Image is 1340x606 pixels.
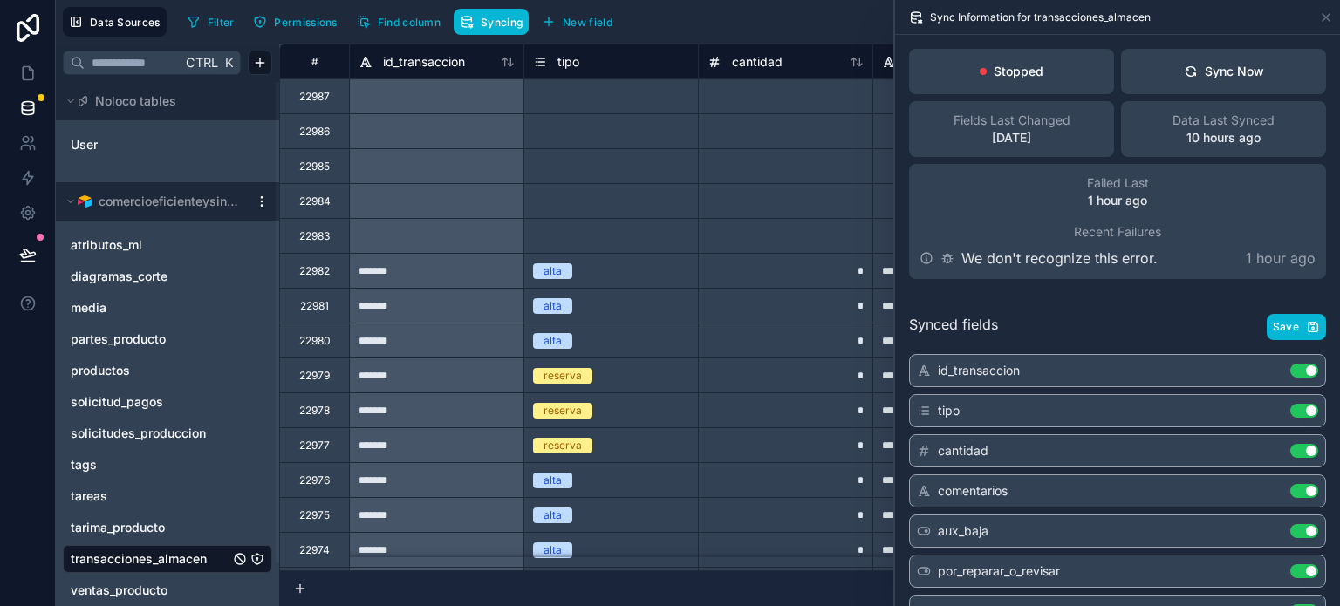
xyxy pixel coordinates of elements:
[536,9,619,35] button: New field
[544,368,582,384] div: reserva
[544,473,562,488] div: alta
[299,229,330,243] div: 22983
[71,330,229,348] a: partes_producto
[544,507,562,523] div: alta
[299,404,330,418] div: 22978
[274,16,337,29] span: Permissions
[299,125,330,139] div: 22986
[938,562,1060,580] span: por_reparar_o_revisar
[71,550,207,568] span: transacciones_almacen
[1273,320,1299,334] span: Save
[930,10,1151,24] span: Sync Information for transacciones_almacen
[71,268,229,285] a: diagramas_corte
[481,16,523,29] span: Syncing
[299,369,330,383] div: 22979
[299,334,331,348] div: 22980
[544,542,562,558] div: alta
[63,357,272,385] div: productos
[299,439,330,453] div: 22977
[299,90,330,104] div: 22987
[184,51,220,73] span: Ctrl
[95,92,176,110] span: Noloco tables
[563,16,612,29] span: New field
[71,362,130,379] span: productos
[544,438,582,453] div: reserva
[63,189,248,214] button: Airtable Logocomercioeficienteysingular
[71,487,107,505] span: tareas
[544,333,562,349] div: alta
[351,9,447,35] button: Find column
[1172,112,1275,129] span: Data Last Synced
[71,456,97,473] span: tags
[938,482,1008,500] span: comentarios
[71,299,106,317] span: media
[71,582,229,599] a: ventas_producto
[78,194,92,208] img: Airtable Logo
[378,16,441,29] span: Find column
[63,89,262,113] button: Noloco tables
[71,136,212,153] a: User
[71,519,229,536] a: tarima_producto
[63,482,272,510] div: tareas
[71,456,229,473] a: tags
[71,236,142,254] span: atributos_ml
[544,263,562,279] div: alta
[299,473,330,487] div: 22976
[63,131,272,159] div: User
[71,519,165,536] span: tarima_producto
[383,53,465,71] span: id_transaccion
[938,362,1020,379] span: id_transaccion
[1121,49,1326,94] button: Sync Now
[71,393,163,411] span: solicitud_pagos
[909,314,998,340] span: Synced fields
[71,330,166,348] span: partes_producto
[299,264,330,278] div: 22982
[71,487,229,505] a: tareas
[208,16,235,29] span: Filter
[63,545,272,573] div: transacciones_almacen
[992,129,1031,146] p: [DATE]
[63,7,167,37] button: Data Sources
[222,57,235,69] span: K
[557,53,579,71] span: tipo
[1074,223,1161,241] span: Recent Failures
[63,514,272,541] div: tarima_producto
[99,193,240,210] span: comercioeficienteysingular
[994,63,1043,80] p: Stopped
[1088,192,1147,209] p: 1 hour ago
[71,425,229,442] a: solicitudes_produccion
[961,248,1158,269] p: We don't recognize this error.
[63,325,272,353] div: partes_producto
[71,362,229,379] a: productos
[293,55,336,68] div: #
[299,508,330,522] div: 22975
[299,194,331,208] div: 22984
[63,262,272,290] div: diagramas_corte
[247,9,350,35] a: Permissions
[938,442,988,460] span: cantidad
[299,160,330,174] div: 22985
[71,236,229,254] a: atributos_ml
[71,268,167,285] span: diagramas_corte
[181,9,241,35] button: Filter
[1246,248,1316,269] p: 1 hour ago
[63,419,272,447] div: solicitudes_produccion
[1087,174,1149,192] span: Failed Last
[299,543,330,557] div: 22974
[71,550,229,568] a: transacciones_almacen
[300,299,329,313] div: 22981
[1184,63,1264,80] div: Sync Now
[63,231,272,259] div: atributos_ml
[544,403,582,419] div: reserva
[71,393,229,411] a: solicitud_pagos
[938,402,960,419] span: tipo
[454,9,529,35] button: Syncing
[247,9,343,35] button: Permissions
[938,522,988,540] span: aux_baja
[1267,314,1326,340] button: Save
[90,16,161,29] span: Data Sources
[63,388,272,416] div: solicitud_pagos
[71,299,229,317] a: media
[954,112,1070,129] span: Fields Last Changed
[1186,129,1261,146] p: 10 hours ago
